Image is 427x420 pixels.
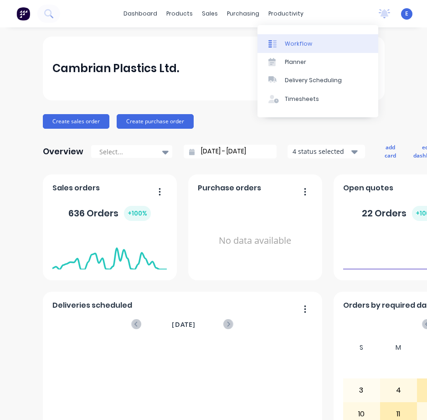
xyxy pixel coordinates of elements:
[285,95,319,103] div: Timesheets
[343,379,380,402] div: 3
[197,7,222,21] div: sales
[222,7,264,21] div: purchasing
[198,183,261,194] span: Purchase orders
[52,183,100,194] span: Sales orders
[43,142,83,161] div: Overview
[257,53,378,71] a: Planner
[117,114,194,129] button: Create purchase order
[285,58,306,66] div: Planner
[264,7,308,21] div: productivity
[162,7,197,21] div: products
[16,7,30,21] img: Factory
[124,206,151,221] div: + 100 %
[285,76,342,84] div: Delivery Scheduling
[257,34,378,52] a: Workflow
[68,206,151,221] div: 636 Orders
[381,379,417,402] div: 4
[405,10,408,18] span: E
[343,183,393,194] span: Open quotes
[43,114,109,129] button: Create sales order
[285,40,312,48] div: Workflow
[172,320,195,330] span: [DATE]
[119,7,162,21] a: dashboard
[380,341,417,354] div: M
[257,71,378,89] a: Delivery Scheduling
[343,341,380,354] div: S
[379,142,402,162] button: add card
[198,197,312,283] div: No data available
[293,147,350,156] div: 4 status selected
[52,59,179,78] div: Cambrian Plastics Ltd.
[288,145,365,158] button: 4 status selected
[257,90,378,108] a: Timesheets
